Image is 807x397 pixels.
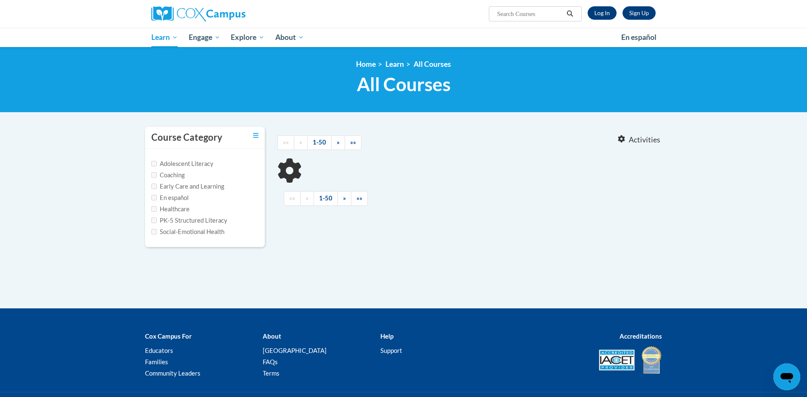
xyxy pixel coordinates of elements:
span: Engage [189,32,220,42]
span: « [306,195,309,202]
b: Accreditations [620,332,662,340]
a: Explore [225,28,270,47]
a: Educators [145,347,173,354]
label: Adolescent Literacy [151,159,214,168]
span: Explore [231,32,264,42]
a: Learn [146,28,183,47]
a: Previous [294,135,308,150]
a: Toggle collapse [253,131,258,140]
a: Next [331,135,345,150]
span: » [343,195,346,202]
a: [GEOGRAPHIC_DATA] [263,347,327,354]
label: Early Care and Learning [151,182,224,191]
div: Main menu [139,28,668,47]
a: Home [356,60,376,68]
a: FAQs [263,358,278,365]
a: Engage [183,28,226,47]
label: Coaching [151,171,185,180]
span: About [275,32,304,42]
span: «« [289,195,295,202]
input: Checkbox for Options [151,161,157,166]
span: »» [356,195,362,202]
label: Social-Emotional Health [151,227,224,237]
a: Next [338,191,351,206]
img: Cox Campus [151,6,245,21]
span: Learn [151,32,178,42]
a: Previous [300,191,314,206]
b: Help [380,332,393,340]
a: Learn [385,60,404,68]
input: Checkbox for Options [151,195,157,200]
a: End [345,135,361,150]
input: Checkbox for Options [151,184,157,189]
a: Cox Campus [151,6,311,21]
label: En español [151,193,189,202]
input: Checkbox for Options [151,172,157,178]
a: En español [616,29,662,46]
button: Search [564,9,576,19]
a: Support [380,347,402,354]
a: Community Leaders [145,369,200,377]
a: About [270,28,309,47]
span: Activities [629,135,660,145]
h3: Course Category [151,131,222,144]
a: All Courses [414,60,451,68]
iframe: Button to launch messaging window [773,363,800,390]
span: » [337,139,340,146]
span: »» [350,139,356,146]
span: « [299,139,302,146]
input: Checkbox for Options [151,218,157,223]
img: Accredited IACET® Provider [599,350,635,371]
input: Checkbox for Options [151,229,157,234]
b: Cox Campus For [145,332,192,340]
img: IDA® Accredited [641,345,662,375]
b: About [263,332,281,340]
a: Families [145,358,168,365]
label: Healthcare [151,205,190,214]
span: En español [621,33,657,42]
a: Log In [588,6,617,20]
a: Begining [284,191,301,206]
span: «« [283,139,289,146]
a: End [351,191,368,206]
input: Checkbox for Options [151,206,157,212]
a: 1-50 [307,135,332,150]
span: All Courses [357,73,451,95]
a: Begining [277,135,294,150]
a: Register [622,6,656,20]
a: 1-50 [314,191,338,206]
label: PK-5 Structured Literacy [151,216,227,225]
input: Search Courses [496,9,564,19]
a: Terms [263,369,280,377]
